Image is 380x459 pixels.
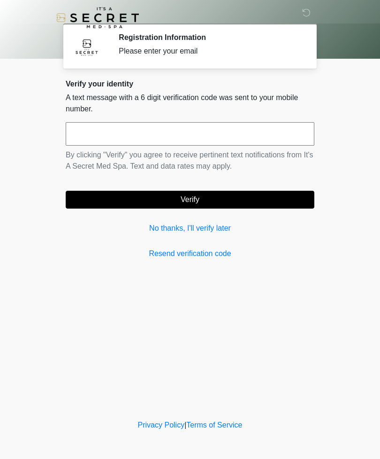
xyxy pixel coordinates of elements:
a: Privacy Policy [138,421,185,429]
a: No thanks, I'll verify later [66,223,314,234]
img: It's A Secret Med Spa Logo [56,7,139,28]
button: Verify [66,191,314,209]
h2: Registration Information [119,33,300,42]
div: Please enter your email [119,46,300,57]
p: By clicking "Verify" you agree to receive pertinent text notifications from It's A Secret Med Spa... [66,149,314,172]
p: A text message with a 6 digit verification code was sent to your mobile number. [66,92,314,115]
a: | [184,421,186,429]
h2: Verify your identity [66,79,314,88]
a: Resend verification code [66,248,314,259]
a: Terms of Service [186,421,242,429]
img: Agent Avatar [73,33,101,61]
